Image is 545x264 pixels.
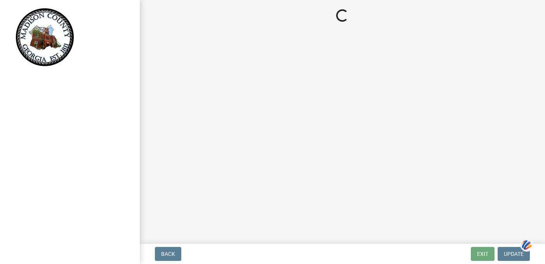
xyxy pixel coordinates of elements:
[520,238,533,252] img: svg+xml;base64,PHN2ZyB3aWR0aD0iNDQiIGhlaWdodD0iNDQiIHZpZXdCb3g9IjAgMCA0NCA0NCIgZmlsbD0ibm9uZSIgeG...
[16,8,74,66] img: Madison County, Georgia
[161,251,175,257] span: Back
[471,247,495,261] button: Exit
[155,247,181,261] button: Back
[498,247,530,261] button: Update
[504,251,524,257] span: Update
